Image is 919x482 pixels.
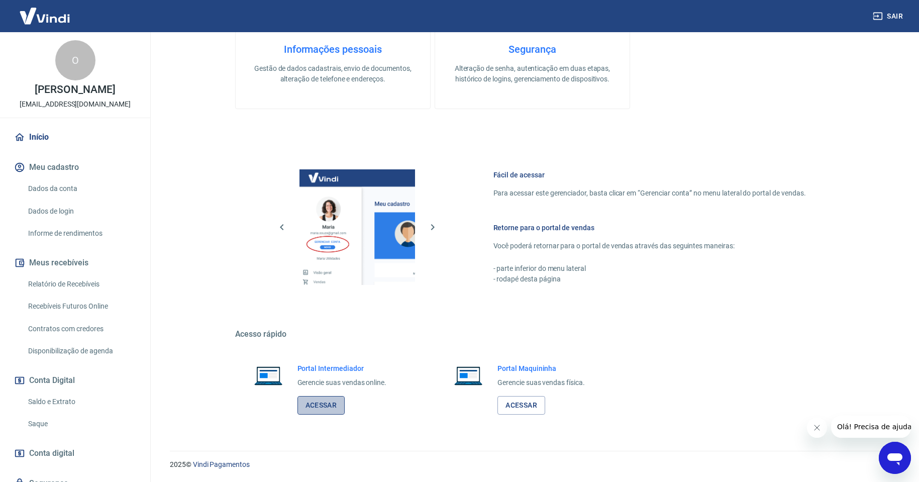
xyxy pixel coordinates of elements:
h4: Segurança [451,43,614,55]
iframe: Botão para abrir a janela de mensagens [879,442,911,474]
button: Conta Digital [12,369,138,392]
button: Sair [871,7,907,26]
h6: Portal Maquininha [497,363,585,373]
p: Gestão de dados cadastrais, envio de documentos, alteração de telefone e endereços. [252,63,414,84]
h5: Acesso rápido [235,329,830,339]
a: Informe de rendimentos [24,223,138,244]
button: Meu cadastro [12,156,138,178]
img: Vindi [12,1,77,31]
iframe: Mensagem da empresa [831,416,911,438]
a: Recebíveis Futuros Online [24,296,138,317]
iframe: Fechar mensagem [807,418,827,438]
h4: Informações pessoais [252,43,414,55]
a: Acessar [497,396,545,415]
a: Contratos com credores [24,319,138,339]
p: 2025 © [170,459,895,470]
p: Para acessar este gerenciador, basta clicar em “Gerenciar conta” no menu lateral do portal de ven... [493,188,806,199]
div: O [55,40,95,80]
img: Imagem da dashboard mostrando o botão de gerenciar conta na sidebar no lado esquerdo [299,169,415,285]
p: [PERSON_NAME] [35,84,115,95]
h6: Portal Intermediador [297,363,387,373]
p: - rodapé desta página [493,274,806,284]
p: - parte inferior do menu lateral [493,263,806,274]
p: Alteração de senha, autenticação em duas etapas, histórico de logins, gerenciamento de dispositivos. [451,63,614,84]
a: Relatório de Recebíveis [24,274,138,295]
a: Disponibilização de agenda [24,341,138,361]
a: Dados da conta [24,178,138,199]
button: Meus recebíveis [12,252,138,274]
span: Conta digital [29,446,74,460]
p: Gerencie suas vendas física. [497,377,585,388]
p: Gerencie suas vendas online. [297,377,387,388]
img: Imagem de um notebook aberto [247,363,289,388]
a: Acessar [297,396,345,415]
h6: Retorne para o portal de vendas [493,223,806,233]
a: Saldo e Extrato [24,392,138,412]
a: Conta digital [12,442,138,464]
a: Vindi Pagamentos [193,460,250,468]
p: Você poderá retornar para o portal de vendas através das seguintes maneiras: [493,241,806,251]
p: [EMAIL_ADDRESS][DOMAIN_NAME] [20,99,131,110]
a: Início [12,126,138,148]
a: Saque [24,414,138,434]
img: Imagem de um notebook aberto [447,363,489,388]
h6: Fácil de acessar [493,170,806,180]
a: Dados de login [24,201,138,222]
span: Olá! Precisa de ajuda? [6,7,84,15]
